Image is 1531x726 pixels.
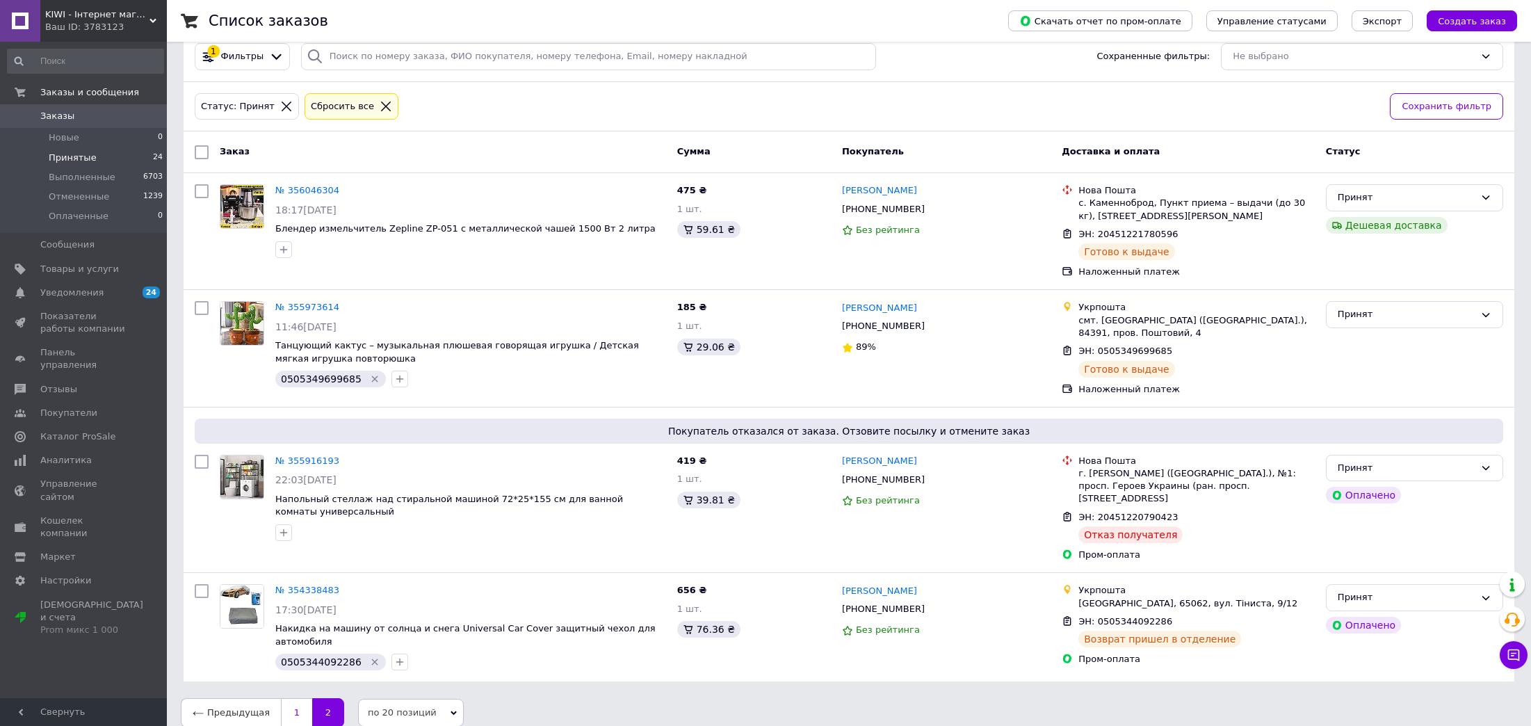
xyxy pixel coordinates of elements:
div: Наложенный платеж [1078,383,1315,396]
span: 0 [158,131,163,144]
input: Поиск [7,49,164,74]
a: Фото товару [220,301,264,346]
div: Наложенный платеж [1078,266,1315,278]
span: Скачать отчет по пром-оплате [1019,15,1181,27]
div: Дешевая доставка [1326,217,1448,234]
span: Отзывы [40,383,77,396]
span: 18:17[DATE] [275,204,337,216]
span: Создать заказ [1438,16,1506,26]
span: Покупатели [40,407,97,419]
span: Выполненные [49,171,115,184]
span: Покупатель отказался от заказа. Отзовите посылку и отмените заказ [200,424,1498,438]
a: Накидка на машину от солнца и снега Universal Car Cover защитный чехол для автомобиля [275,623,656,647]
span: Показатели работы компании [40,310,129,335]
div: [GEOGRAPHIC_DATA], 65062, вул. Тіниста, 9/12 [1078,597,1315,610]
span: Управление статусами [1217,16,1327,26]
a: № 355973614 [275,302,339,312]
span: 89% [856,341,876,352]
span: Без рейтинга [856,225,920,235]
svg: Удалить метку [369,373,380,385]
div: Нова Пошта [1078,184,1315,197]
span: 11:46[DATE] [275,321,337,332]
span: ЭН: 20451221780596 [1078,229,1178,239]
span: Без рейтинга [856,624,920,635]
span: Фильтры [221,50,264,63]
h1: Список заказов [209,13,328,29]
span: 185 ₴ [677,302,707,312]
span: 0 [158,210,163,223]
span: Управление сайтом [40,478,129,503]
button: Сохранить фильтр [1390,93,1503,120]
div: Пром-оплата [1078,549,1315,561]
span: 1 шт. [677,204,702,214]
a: [PERSON_NAME] [842,184,917,197]
span: Каталог ProSale [40,430,115,443]
a: Фото товару [220,184,264,229]
span: 6703 [143,171,163,184]
span: 22:03[DATE] [275,474,337,485]
div: [PHONE_NUMBER] [839,471,927,489]
a: [PERSON_NAME] [842,455,917,468]
img: Фото товару [220,455,264,499]
span: Покупатель [842,146,904,156]
span: 419 ₴ [677,455,707,466]
button: Чат с покупателем [1500,641,1528,669]
span: 0505344092286 [281,656,362,668]
a: № 356046304 [275,185,339,195]
svg: Удалить метку [369,656,380,668]
span: Заказ [220,146,250,156]
div: Готово к выдаче [1078,243,1174,260]
span: Уведомления [40,287,104,299]
div: [PHONE_NUMBER] [839,317,927,335]
span: Панель управления [40,346,129,371]
div: [PHONE_NUMBER] [839,200,927,218]
a: Фото товару [220,455,264,499]
a: [PERSON_NAME] [842,585,917,598]
span: Настройки [40,574,91,587]
span: Статус [1326,146,1361,156]
div: 76.36 ₴ [677,621,740,638]
button: Экспорт [1352,10,1413,31]
span: ЭН: 20451220790423 [1078,512,1178,522]
span: Кошелек компании [40,515,129,540]
div: Сбросить все [308,99,377,114]
div: 59.61 ₴ [677,221,740,238]
a: Напольный стеллаж над стиральной машиной 72*25*155 см для ванной комнаты универсальный [275,494,623,517]
span: 24 [153,152,163,164]
span: 0505349699685 [281,373,362,385]
div: 39.81 ₴ [677,492,740,508]
span: Блендер измельчитель Zepline ZP-051 с металлической чашей 1500 Вт 2 литра [275,223,656,234]
span: Аналитика [40,454,92,467]
span: 1 шт. [677,604,702,614]
span: Заказы [40,110,74,122]
img: Фото товару [220,185,264,228]
span: Новые [49,131,79,144]
div: 29.06 ₴ [677,339,740,355]
div: смт. [GEOGRAPHIC_DATA] ([GEOGRAPHIC_DATA].), 84391, пров. Поштовий, 4 [1078,314,1315,339]
span: 17:30[DATE] [275,604,337,615]
span: Товары и услуги [40,263,119,275]
span: 1239 [143,191,163,203]
span: ЭН: 0505349699685 [1078,346,1172,356]
div: Укрпошта [1078,584,1315,597]
div: Принят [1338,307,1475,322]
span: KIWI - Інтернет магазин [45,8,149,21]
input: Поиск по номеру заказа, ФИО покупателя, номеру телефона, Email, номеру накладной [301,43,877,70]
div: Готово к выдаче [1078,361,1174,378]
a: № 354338483 [275,585,339,595]
img: Фото товару [220,585,264,628]
div: Принят [1338,461,1475,476]
span: 1 шт. [677,321,702,331]
a: Танцующий кактус – музыкальная плюшевая говорящая игрушка / Детская мягкая игрушка повторюшка [275,340,639,364]
div: Нова Пошта [1078,455,1315,467]
div: г. [PERSON_NAME] ([GEOGRAPHIC_DATA].), №1: просп. Героев Украины (ран. просп. [STREET_ADDRESS] [1078,467,1315,506]
button: Создать заказ [1427,10,1517,31]
img: Фото товару [220,302,264,345]
span: Заказы и сообщения [40,86,139,99]
div: [PHONE_NUMBER] [839,600,927,618]
div: Оплачено [1326,487,1401,503]
div: Принят [1338,191,1475,205]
